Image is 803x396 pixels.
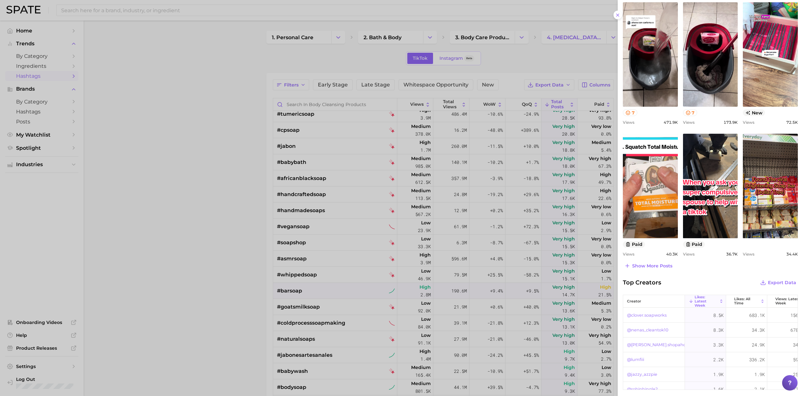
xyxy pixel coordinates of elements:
span: Views [623,120,634,125]
a: @nenas_cleantok10 [627,326,668,334]
button: paid [623,241,645,248]
span: 683.1k [749,311,765,319]
span: 36.7k [726,252,738,256]
span: 1.9k [754,371,765,378]
a: @jazzy_azzpie [627,371,657,378]
span: 471.9k [664,120,678,125]
span: new [743,109,765,116]
button: Export Data [759,278,798,287]
span: Views [743,120,754,125]
a: @lumfiii [627,356,644,364]
span: 40.3k [666,252,678,256]
button: paid [683,241,705,248]
span: 336.2k [749,356,765,364]
button: 7 [683,109,697,116]
span: Views [623,252,634,256]
a: @robinhingle2 [627,385,658,393]
span: Views: Latest Week [775,297,800,305]
span: 24.9k [752,341,765,349]
span: Export Data [768,280,796,285]
span: 1.6k [713,385,724,393]
span: 2.1k [754,385,765,393]
span: Top Creators [623,278,661,287]
span: 3.3k [713,341,724,349]
span: creator [627,299,641,303]
button: Likes: All Time [726,295,767,308]
button: Likes: Latest Week [685,295,726,308]
span: Views [743,252,754,256]
span: 173.9k [724,120,738,125]
span: Show more posts [632,263,672,269]
span: 72.5k [786,120,798,125]
span: 34.4k [786,252,798,256]
span: 34.3k [752,326,765,334]
span: Likes: Latest Week [695,295,718,308]
span: Views [683,252,695,256]
a: @[PERSON_NAME].shopaholic [627,341,690,349]
span: Likes: All Time [734,297,759,305]
button: 7 [623,109,637,116]
span: Views [683,120,695,125]
button: Show more posts [623,261,674,270]
span: 8.3k [713,326,724,334]
span: 1.9k [713,371,724,378]
a: @clover.soapworks [627,311,667,319]
span: 2.2k [713,356,724,364]
span: 8.5k [713,311,724,319]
